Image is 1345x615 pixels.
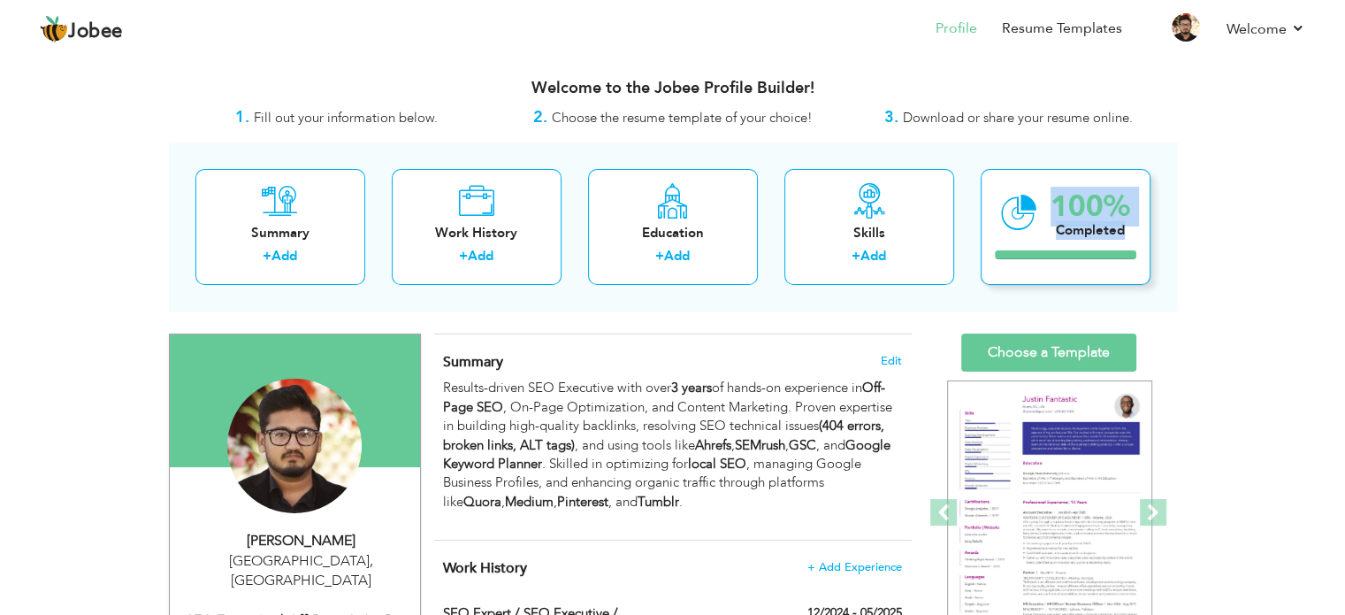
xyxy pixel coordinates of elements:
a: Add [271,247,297,265]
strong: Google Keyword Planner [443,436,890,473]
strong: 3. [884,106,898,128]
a: Jobee [40,15,123,43]
label: + [263,247,271,265]
strong: Medium [505,493,554,511]
div: [GEOGRAPHIC_DATA] [GEOGRAPHIC_DATA] [183,551,420,592]
div: Completed [1051,221,1130,240]
strong: 1. [235,106,249,128]
h4: This helps to show the companies you have worked for. [443,559,901,577]
strong: 2. [533,106,547,128]
a: Add [468,247,493,265]
a: Choose a Template [961,334,1136,372]
h3: Welcome to the Jobee Profile Builder! [169,80,1177,97]
span: Jobee [68,22,123,42]
span: Choose the resume template of your choice! [552,109,813,127]
strong: 3 years [671,379,712,396]
span: , [370,551,373,571]
div: [PERSON_NAME] [183,531,420,551]
div: Work History [406,224,547,242]
a: Welcome [1227,19,1305,40]
p: Results-driven SEO Executive with over of hands-on experience in , On-Page Optimization, and Cont... [443,379,901,511]
a: Resume Templates [1002,19,1122,39]
strong: Ahrefs [695,436,731,454]
img: jobee.io [40,15,68,43]
div: 100% [1051,192,1130,221]
strong: Tumblr [638,493,679,511]
strong: local SEO [688,455,746,473]
strong: GSC [789,436,816,454]
strong: (404 errors, broken links, ALT tags) [443,417,884,453]
div: Skills [799,224,940,242]
a: Add [664,247,690,265]
span: Edit [881,355,902,367]
strong: Pinterest [557,493,608,511]
div: Summary [210,224,351,242]
span: Summary [443,352,503,372]
label: + [655,247,664,265]
span: Work History [443,558,527,578]
span: Fill out your information below. [254,109,438,127]
h4: Adding a summary is a quick and easy way to highlight your experience and interests. [443,353,901,371]
label: + [852,247,860,265]
label: + [459,247,468,265]
strong: Off-Page SEO [443,379,885,415]
div: Education [602,224,744,242]
span: + Add Experience [807,561,902,573]
img: Profile Img [1172,13,1200,42]
strong: SEMrush [735,436,785,454]
a: Add [860,247,886,265]
strong: Quora [463,493,501,511]
a: Profile [936,19,977,39]
img: Mustafa Aftab [227,379,362,513]
span: Download or share your resume online. [903,109,1133,127]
